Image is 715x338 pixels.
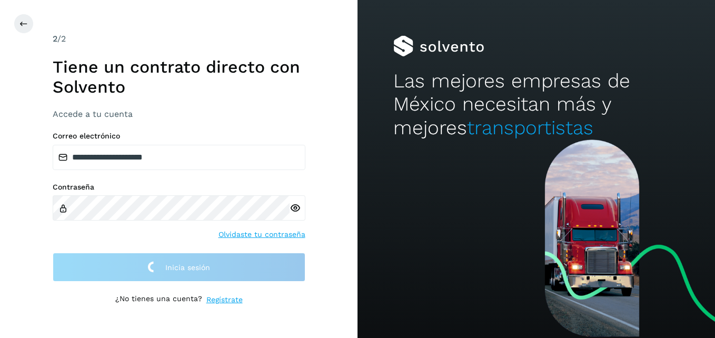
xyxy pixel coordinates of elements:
label: Correo electrónico [53,132,305,141]
a: Regístrate [206,294,243,305]
span: 2 [53,34,57,44]
span: transportistas [467,116,593,139]
p: ¿No tienes una cuenta? [115,294,202,305]
a: Olvidaste tu contraseña [219,229,305,240]
h2: Las mejores empresas de México necesitan más y mejores [393,69,679,140]
h3: Accede a tu cuenta [53,109,305,119]
label: Contraseña [53,183,305,192]
h1: Tiene un contrato directo con Solvento [53,57,305,97]
span: Inicia sesión [165,264,210,271]
div: /2 [53,33,305,45]
button: Inicia sesión [53,253,305,282]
